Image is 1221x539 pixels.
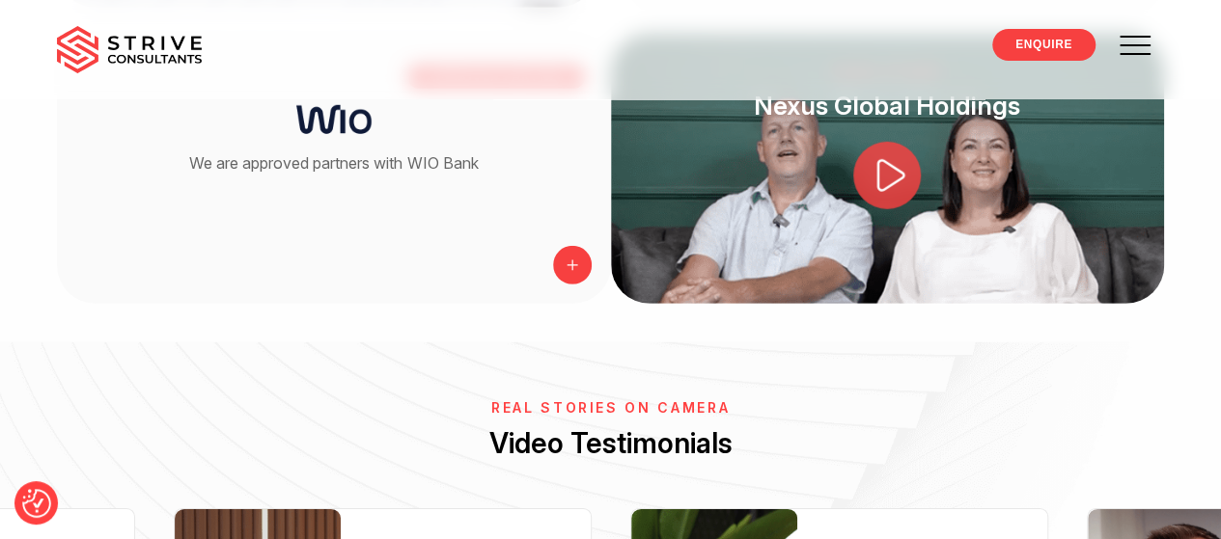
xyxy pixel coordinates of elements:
[22,489,51,518] img: Revisit consent button
[611,89,1164,122] h4: Nexus Global Holdings
[992,29,1096,61] a: ENQUIRE
[22,489,51,518] button: Consent Preferences
[57,34,610,304] a: APPROVED PARTNER We are approved partners with WIO Bank
[57,149,610,176] p: We are approved partners with WIO Bank
[57,26,202,74] img: main-logo.svg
